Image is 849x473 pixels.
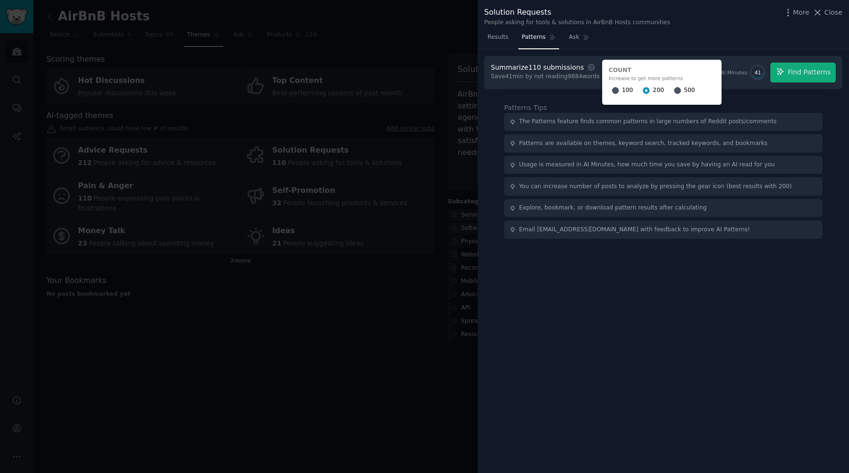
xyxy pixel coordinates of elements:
div: Increase to get more patterns [609,75,715,82]
a: Patterns [518,30,559,49]
button: Find Patterns [770,63,836,82]
span: 500 [684,86,695,95]
div: People asking for tools & solutions in AirBnB Hosts communities [484,18,670,27]
div: Usage is measured in AI Minutes, how much time you save by having an AI read for you [519,161,775,169]
button: More [783,8,810,18]
span: Find Patterns [788,67,831,77]
span: Close [824,8,842,18]
span: Ask [569,33,579,42]
span: 100 [622,86,633,95]
div: You can increase number of posts to analyze by pressing the gear icon (best results with 200) [519,182,792,191]
button: Close [813,8,842,18]
div: The Patterns feature finds common patterns in large numbers of Reddit posts/comments [519,118,777,126]
span: More [793,8,810,18]
span: 200 [653,86,664,95]
div: Explore, bookmark, or download pattern results after calculating [519,204,707,212]
span: Results [488,33,508,42]
a: Ask [566,30,593,49]
div: Summarize 110 submissions [491,63,584,73]
div: Solution Requests [484,7,670,18]
div: Patterns are available on themes, keyword search, tracked keywords, and bookmarks [519,139,768,148]
span: 41 [755,69,761,76]
div: Count [609,66,715,75]
div: AI Minutes: [721,69,749,76]
span: Patterns [522,33,545,42]
div: Save 41 min by not reading 9884 words [491,73,600,81]
label: Patterns Tips [504,104,547,111]
a: Results [484,30,512,49]
div: Email [EMAIL_ADDRESS][DOMAIN_NAME] with feedback to improve AI Patterns! [519,226,750,234]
